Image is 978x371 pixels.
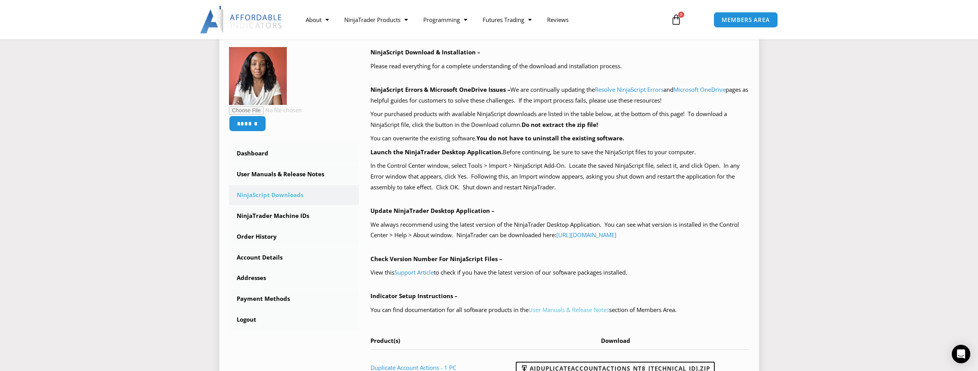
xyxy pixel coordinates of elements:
[556,231,616,239] a: [URL][DOMAIN_NAME]
[370,147,749,158] p: Before continuing, be sure to save the NinjaScript files to your computer.
[370,109,749,130] p: Your purchased products with available NinjaScript downloads are listed in the table below, at th...
[229,47,287,105] img: 2eec6a32ef8a2a988ea2e91d19e2f23c77476a0a81f0bd03346844bd9b8e4597
[370,148,503,156] b: Launch the NinjaTrader Desktop Application.
[298,11,662,29] nav: Menu
[952,345,970,363] div: Open Intercom Messenger
[475,11,539,29] a: Futures Trading
[522,121,598,128] b: Do not extract the zip file!
[476,134,624,142] b: You do not have to uninstall the existing software.
[416,11,475,29] a: Programming
[229,310,359,330] a: Logout
[370,305,749,315] p: You can find documentation for all software products in the section of Members Area.
[229,289,359,309] a: Payment Methods
[370,84,749,106] p: We are continually updating the and pages as helpful guides for customers to solve these challeng...
[539,11,576,29] a: Reviews
[370,337,400,344] span: Product(s)
[678,12,684,18] span: 0
[229,248,359,268] a: Account Details
[673,86,726,93] a: Microsoft OneDrive
[659,8,693,31] a: 0
[595,86,663,93] a: Resolve NinjaScript Errors
[370,61,749,72] p: Please read everything for a complete understanding of the download and installation process.
[229,143,359,330] nav: Account pages
[298,11,337,29] a: About
[370,292,458,300] b: Indicator Setup Instructions –
[714,12,778,28] a: MEMBERS AREA
[200,6,283,34] img: LogoAI | Affordable Indicators – NinjaTrader
[370,255,502,263] b: Check Version Number For NinjaScript Files –
[229,268,359,288] a: Addresses
[229,185,359,205] a: NinjaScript Downloads
[370,160,749,193] p: In the Control Center window, select Tools > Import > NinjaScript Add-On. Locate the saved NinjaS...
[601,337,630,344] span: Download
[229,164,359,184] a: User Manuals & Release Notes
[370,133,749,144] p: You can overwrite the existing software.
[229,227,359,247] a: Order History
[394,268,434,276] a: Support Article
[229,206,359,226] a: NinjaTrader Machine IDs
[370,267,749,278] p: View this to check if you have the latest version of our software packages installed.
[370,207,495,214] b: Update NinjaTrader Desktop Application –
[337,11,416,29] a: NinjaTrader Products
[370,219,749,241] p: We always recommend using the latest version of the NinjaTrader Desktop Application. You can see ...
[370,48,480,56] b: NinjaScript Download & Installation –
[370,86,510,93] b: NinjaScript Errors & Microsoft OneDrive Issues –
[722,17,770,23] span: MEMBERS AREA
[229,143,359,164] a: Dashboard
[529,306,609,314] a: User Manuals & Release Notes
